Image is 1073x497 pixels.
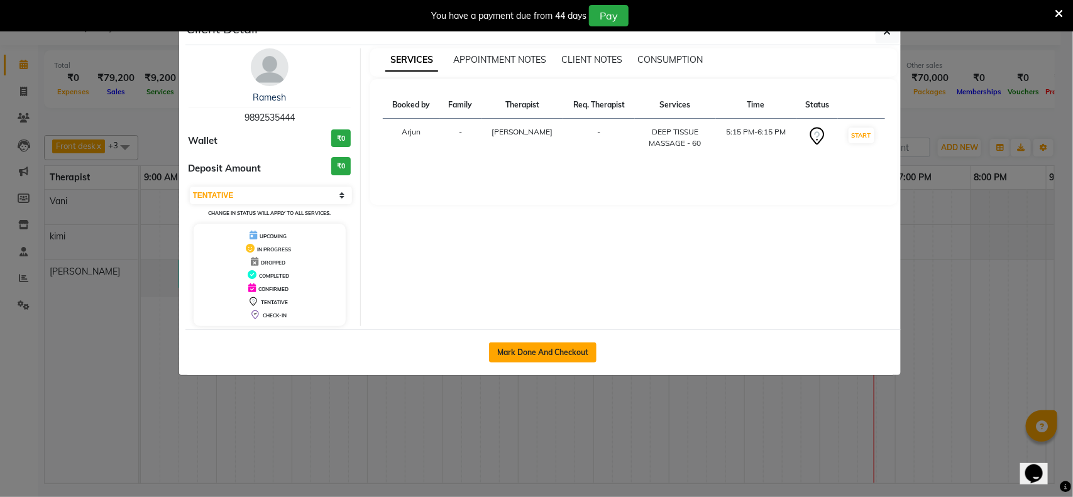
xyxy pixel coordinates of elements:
[481,92,563,119] th: Therapist
[439,119,481,157] td: -
[189,134,218,148] span: Wallet
[331,129,351,148] h3: ₹0
[637,54,703,65] span: CONSUMPTION
[796,92,839,119] th: Status
[431,9,586,23] div: You have a payment due from 44 days
[716,92,796,119] th: Time
[383,119,439,157] td: Arjun
[261,259,285,266] span: DROPPED
[642,126,708,149] div: DEEP TISSUE MASSAGE - 60
[385,49,438,72] span: SERVICES
[589,5,629,26] button: Pay
[563,92,635,119] th: Req. Therapist
[253,92,286,103] a: Ramesh
[561,54,622,65] span: CLIENT NOTES
[331,157,351,175] h3: ₹0
[259,273,289,279] span: COMPLETED
[439,92,481,119] th: Family
[635,92,716,119] th: Services
[261,299,288,305] span: TENTATIVE
[208,210,331,216] small: Change in status will apply to all services.
[849,128,874,143] button: START
[257,246,291,253] span: IN PROGRESS
[245,112,295,123] span: 9892535444
[258,286,289,292] span: CONFIRMED
[263,312,287,319] span: CHECK-IN
[251,48,289,86] img: avatar
[189,161,261,176] span: Deposit Amount
[563,119,635,157] td: -
[1020,447,1060,484] iframe: chat widget
[383,92,439,119] th: Booked by
[453,54,546,65] span: APPOINTMENT NOTES
[260,233,287,239] span: UPCOMING
[489,342,597,363] button: Mark Done And Checkout
[492,127,553,136] span: [PERSON_NAME]
[716,119,796,157] td: 5:15 PM-6:15 PM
